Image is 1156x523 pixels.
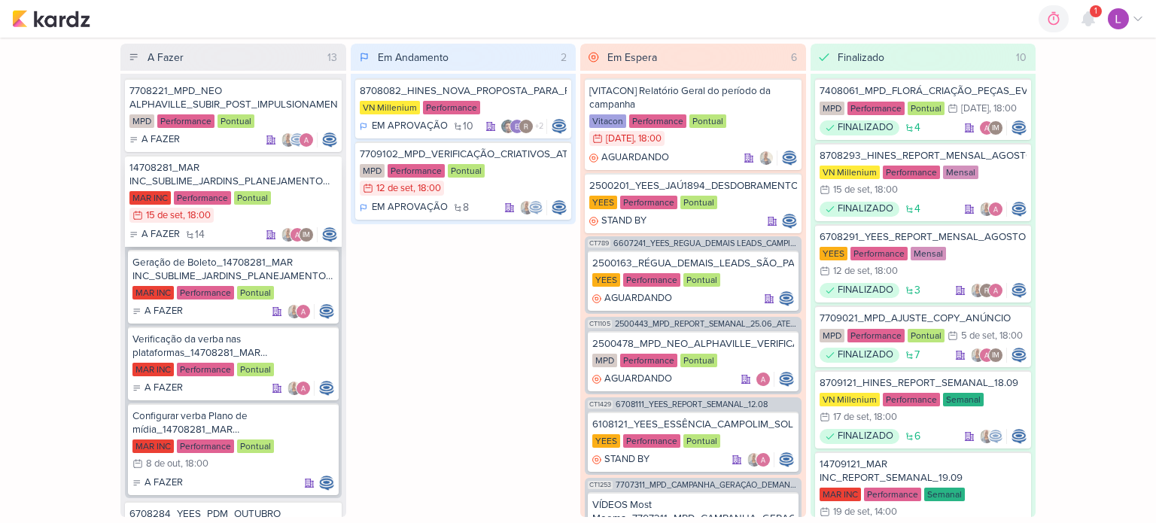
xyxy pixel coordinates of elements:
[616,481,799,489] span: 7707311_MPD_CAMPANHA_GERAÇÃO_DEMANDA_GOOGLE_ADS
[296,381,311,396] img: Alessandra Gomes
[423,101,480,114] div: Performance
[820,230,1027,244] div: 6708291_YEES_REPORT_MENSAL_AGOSTO
[613,239,799,248] span: 6607241_YEES_REGUA_DEMAIS LEADS_CAMPINAS_SOROCABA
[820,247,847,260] div: YEES
[992,125,999,132] p: IM
[177,363,234,376] div: Performance
[132,409,334,436] div: Configurar verba Plano de mídia_14708281_MAR INC_SUBLIME_JARDINS_PLANEJAMENTO ESTRATÉGICO
[129,161,337,188] div: 14708281_MAR INC_SUBLIME_JARDINS_PLANEJAMENTO ESTRATÉGICO
[183,211,211,220] div: , 18:00
[961,331,995,341] div: 5 de set
[820,202,899,217] div: FINALIZADO
[943,166,978,179] div: Mensal
[1011,120,1027,135] img: Caroline Traven De Andrade
[589,84,797,111] div: [VITACON] Relatório Geral do período da campanha
[820,149,1027,163] div: 8708293_HINES_REPORT_MENSAL_AGOSTO
[144,304,183,319] p: A FAZER
[870,185,898,195] div: , 18:00
[943,393,984,406] div: Semanal
[833,185,870,195] div: 15 de set
[988,348,1003,363] div: Isabella Machado Guimarães
[287,381,302,396] img: Iara Santos
[883,166,940,179] div: Performance
[237,363,274,376] div: Pontual
[988,120,1003,135] div: Isabella Machado Guimarães
[820,393,880,406] div: VN Millenium
[779,372,794,387] img: Caroline Traven De Andrade
[779,452,794,467] div: Responsável: Caroline Traven De Andrade
[132,381,183,396] div: A FAZER
[629,114,686,128] div: Performance
[914,285,920,296] span: 3
[588,239,610,248] span: CT789
[838,429,893,444] p: FINALIZADO
[914,350,920,360] span: 7
[689,114,726,128] div: Pontual
[319,476,334,491] div: Responsável: Caroline Traven De Andrade
[747,452,762,467] img: Iara Santos
[683,273,720,287] div: Pontual
[296,304,311,319] img: Alessandra Gomes
[589,151,669,166] div: AGUARDANDO
[995,331,1023,341] div: , 18:00
[620,354,677,367] div: Performance
[148,50,184,65] div: A Fazer
[592,372,672,387] div: AGUARDANDO
[299,227,314,242] div: Isabella Machado Guimarães
[129,114,154,128] div: MPD
[820,84,1027,98] div: 7408061_MPD_FLORÁ_CRIAÇÃO_PEÇAS_EVOLUÇÃO_DE_OBRA
[979,202,994,217] img: Iara Santos
[132,363,174,376] div: MAR INC
[864,488,921,501] div: Performance
[779,291,794,306] div: Responsável: Caroline Traven De Andrade
[177,286,234,300] div: Performance
[961,104,989,114] div: [DATE]
[592,452,649,467] div: STAND BY
[299,132,314,147] img: Alessandra Gomes
[589,196,617,209] div: YEES
[604,291,672,306] p: AGUARDANDO
[970,348,1007,363] div: Colaboradores: Iara Santos, Alessandra Gomes, Isabella Machado Guimarães
[782,151,797,166] img: Caroline Traven De Andrade
[319,304,334,319] img: Caroline Traven De Andrade
[195,230,205,240] span: 14
[979,429,1007,444] div: Colaboradores: Iara Santos, Caroline Traven De Andrade
[870,507,897,517] div: , 14:00
[319,381,334,396] div: Responsável: Caroline Traven De Andrade
[979,348,994,363] img: Alessandra Gomes
[588,481,613,489] span: CT1253
[979,120,994,135] img: Alessandra Gomes
[322,227,337,242] div: Responsável: Caroline Traven De Andrade
[592,273,620,287] div: YEES
[146,211,183,220] div: 15 de set
[1011,283,1027,298] img: Caroline Traven De Andrade
[510,119,525,134] img: Eduardo Quaresma
[376,184,413,193] div: 12 de set
[592,354,617,367] div: MPD
[1011,348,1027,363] img: Caroline Traven De Andrade
[322,132,337,147] img: Caroline Traven De Andrade
[146,459,181,469] div: 8 de out
[303,232,310,239] p: IM
[413,184,441,193] div: , 18:00
[820,166,880,179] div: VN Millenium
[132,256,334,283] div: Geração de Boleto_14708281_MAR INC_SUBLIME_JARDINS_PLANEJAMENTO ESTRATÉGICO
[979,202,1007,217] div: Colaboradores: Iara Santos, Alessandra Gomes
[914,204,920,214] span: 4
[623,273,680,287] div: Performance
[181,459,208,469] div: , 18:00
[820,102,844,115] div: MPD
[601,151,669,166] p: AGUARDANDO
[360,101,420,114] div: VN Millenium
[838,120,893,135] p: FINALIZADO
[319,304,334,319] div: Responsável: Caroline Traven De Andrade
[1108,8,1129,29] img: Leticia Triumpho
[838,283,893,298] p: FINALIZADO
[756,372,771,387] img: Alessandra Gomes
[589,214,646,229] div: STAND BY
[360,200,448,215] div: EM APROVAÇÃO
[785,50,803,65] div: 6
[129,84,337,111] div: 7708221_MPD_NEO ALPHAVILLE_SUBIR_POST_IMPULSIONAMENTO_META_ADS
[141,227,180,242] p: A FAZER
[287,381,315,396] div: Colaboradores: Iara Santos, Alessandra Gomes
